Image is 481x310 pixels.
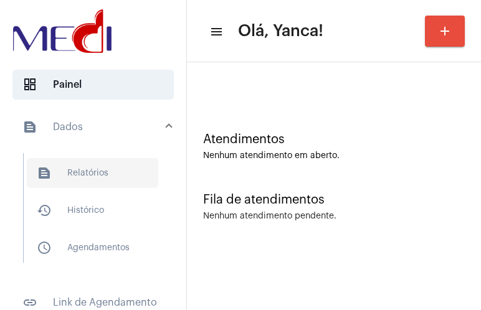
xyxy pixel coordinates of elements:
mat-icon: sidenav icon [37,166,52,181]
mat-expansion-panel-header: sidenav iconDados [7,107,186,147]
mat-icon: sidenav icon [209,24,222,39]
span: sidenav icon [22,77,37,92]
span: Relatórios [27,158,158,188]
mat-icon: sidenav icon [22,120,37,134]
mat-panel-title: Dados [22,120,166,134]
div: Fila de atendimentos [203,193,465,207]
mat-icon: add [437,24,452,39]
span: Painel [12,70,174,100]
mat-icon: sidenav icon [37,203,52,218]
mat-icon: sidenav icon [22,295,37,310]
span: Histórico [27,195,158,225]
div: Nenhum atendimento pendente. [203,212,336,221]
mat-icon: sidenav icon [37,240,52,255]
div: Atendimentos [203,133,465,146]
span: Olá, Yanca! [238,21,323,41]
div: Nenhum atendimento em aberto. [203,151,465,161]
div: sidenav iconDados [7,147,186,280]
img: d3a1b5fa-500b-b90f-5a1c-719c20e9830b.png [10,6,115,56]
span: Agendamentos [27,233,158,263]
